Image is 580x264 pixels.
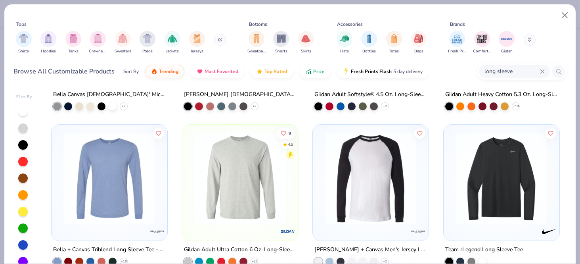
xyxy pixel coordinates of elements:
span: Tanks [68,48,78,54]
span: 8 [289,131,291,135]
div: Browse All Customizable Products [13,67,115,76]
span: Jackets [166,48,179,54]
span: + 19 [513,104,519,108]
button: Close [557,8,572,23]
span: Sweaters [115,48,131,54]
div: Filter By [16,94,32,100]
img: trending.gif [151,68,157,75]
div: filter for Sweatpants [247,31,266,54]
button: filter button [337,31,352,54]
div: filter for Shirts [16,31,32,54]
button: filter button [89,31,107,54]
img: Polos Image [143,34,152,43]
div: filter for Totes [386,31,402,54]
img: Crewnecks Image [94,34,102,43]
div: filter for Bags [411,31,427,54]
button: Price [299,65,331,78]
img: Jackets Image [168,34,177,43]
div: filter for Fresh Prints [448,31,466,54]
span: Shorts [275,48,287,54]
button: filter button [448,31,466,54]
button: filter button [361,31,377,54]
div: Sort By [123,68,139,75]
span: Sweatpants [247,48,266,54]
button: filter button [247,31,266,54]
button: Trending [145,65,184,78]
div: filter for Gildan [499,31,515,54]
div: filter for Shorts [273,31,289,54]
img: Sweatpants Image [252,34,261,43]
img: Hoodies Image [44,34,53,43]
div: Brands [450,21,465,28]
span: Comfort Colors [473,48,491,54]
button: Top Rated [251,65,293,78]
button: Like [414,127,425,139]
span: Jerseys [191,48,203,54]
img: Bella + Canvas logo [149,223,165,239]
input: Try "T-Shirt" [484,67,540,76]
span: Shirts [18,48,29,54]
div: filter for Crewnecks [89,31,107,54]
img: 8810b64a-1933-4133-bf15-4fbb0b0d019e [321,132,420,224]
div: filter for Comfort Colors [473,31,491,54]
span: Hats [340,48,349,54]
button: filter button [115,31,131,54]
span: Skirts [301,48,311,54]
button: filter button [298,31,314,54]
img: Sweaters Image [118,34,127,43]
img: flash.gif [343,68,349,75]
img: Gildan Image [501,33,513,45]
img: Shorts Image [277,34,286,43]
div: Bella Canvas [DEMOGRAPHIC_DATA]' Micro Ribbed Long Sleeve Baby Tee [53,89,166,99]
span: Fresh Prints [448,48,466,54]
img: Gildan logo [279,223,295,239]
span: Most Favorited [205,68,238,75]
img: Bottles Image [365,34,373,43]
div: filter for Polos [140,31,155,54]
span: Fresh Prints Flash [351,68,392,75]
span: + 10 [121,259,127,264]
img: Bella + Canvas logo [410,223,426,239]
button: filter button [386,31,402,54]
span: Hoodies [41,48,56,54]
img: 3453b8e8-2dbb-4f88-93cb-d87cbd30106a [59,132,159,224]
button: Like [153,127,164,139]
img: e88af9f3-55a8-4381-b957-5dde6e8cc935 [290,132,389,224]
button: Like [277,127,295,139]
div: filter for Hats [337,31,352,54]
button: filter button [165,31,180,54]
div: filter for Hoodies [40,31,56,54]
img: Totes Image [390,34,398,43]
img: Bags Image [414,34,423,43]
div: Bottoms [249,21,267,28]
div: Gildan Adult Softstyle® 4.5 Oz. Long-Sleeve T-Shirt [314,89,427,99]
div: filter for Skirts [298,31,314,54]
div: Gildan Adult Heavy Cotton 5.3 Oz. Long-Sleeve T-Shirt [445,89,558,99]
button: filter button [473,31,491,54]
button: Fresh Prints Flash5 day delivery [337,65,429,78]
span: Crewnecks [89,48,107,54]
button: filter button [273,31,289,54]
div: filter for Sweaters [115,31,131,54]
div: [PERSON_NAME] + Canvas Men's Jersey Long Sleeve Baseball Tee [314,245,427,254]
div: Gildan Adult Ultra Cotton 6 Oz. Long-Sleeve T-Shirt [184,245,297,254]
span: + 2 [122,104,126,108]
div: [PERSON_NAME] [DEMOGRAPHIC_DATA]' Jersey Long-Sleeve T-Shirt [184,89,297,99]
div: Team rLegend Long Sleeve Tee [445,245,523,254]
div: Tops [16,21,27,28]
button: filter button [65,31,81,54]
button: filter button [411,31,427,54]
div: filter for Jerseys [189,31,205,54]
button: filter button [40,31,56,54]
button: filter button [189,31,205,54]
span: Trending [159,68,178,75]
span: Top Rated [264,68,287,75]
img: Nike logo [541,223,557,239]
span: Gildan [501,48,513,54]
button: filter button [140,31,155,54]
button: filter button [499,31,515,54]
img: Tanks Image [69,34,78,43]
div: filter for Bottles [361,31,377,54]
img: Jerseys Image [193,34,201,43]
span: Bottles [362,48,376,54]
